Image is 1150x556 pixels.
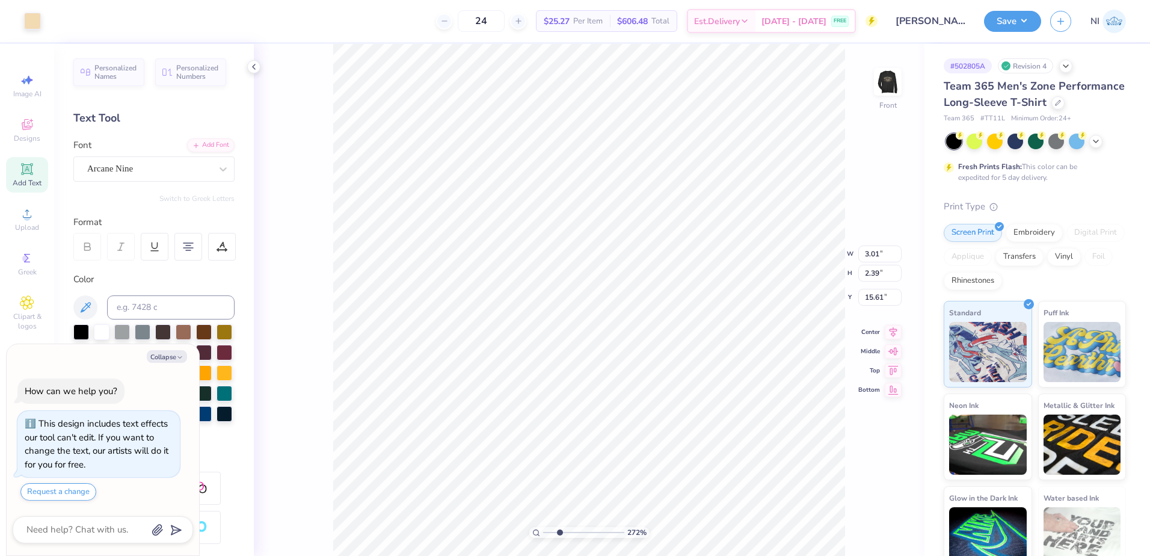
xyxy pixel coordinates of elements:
div: This color can be expedited for 5 day delivery. [958,161,1106,183]
span: Est. Delivery [694,15,740,28]
div: Format [73,215,236,229]
span: Top [858,366,880,375]
span: Greek [18,267,37,277]
div: Applique [944,248,992,266]
div: Foil [1084,248,1113,266]
div: # 502805A [944,58,992,73]
div: Front [879,100,897,111]
span: Designs [14,134,40,143]
span: Standard [949,306,981,319]
span: Total [651,15,669,28]
span: 272 % [627,527,647,538]
div: Print Type [944,200,1126,214]
span: [DATE] - [DATE] [761,15,826,28]
div: Vinyl [1047,248,1081,266]
span: Middle [858,347,880,356]
span: Team 365 Men's Zone Performance Long-Sleeve T-Shirt [944,79,1125,110]
input: e.g. 7428 c [107,295,235,320]
div: Transfers [995,248,1044,266]
input: Untitled Design [887,9,975,33]
a: NI [1090,10,1126,33]
span: # TT11L [980,114,1005,124]
button: Request a change [20,483,96,501]
span: Upload [15,223,39,232]
div: This design includes text effects our tool can't edit. If you want to change the text, our artist... [25,418,168,471]
span: Clipart & logos [6,312,48,331]
span: $606.48 [617,15,648,28]
div: How can we help you? [25,385,117,397]
div: Rhinestones [944,272,1002,290]
div: Color [73,273,235,286]
img: Standard [949,322,1027,382]
span: Center [858,328,880,336]
span: NI [1090,14,1099,28]
div: Text Tool [73,110,235,126]
button: Switch to Greek Letters [159,194,235,203]
button: Collapse [147,350,187,363]
span: Glow in the Dark Ink [949,492,1018,504]
label: Font [73,138,91,152]
span: Personalized Numbers [176,64,219,81]
div: Revision 4 [998,58,1053,73]
img: Neon Ink [949,415,1027,475]
span: Team 365 [944,114,974,124]
span: FREE [834,17,846,25]
span: $25.27 [544,15,570,28]
span: Neon Ink [949,399,979,412]
div: Add Font [187,138,235,152]
span: Image AI [13,89,42,99]
span: Personalized Names [94,64,137,81]
span: Puff Ink [1044,306,1069,319]
input: – – [458,10,505,32]
span: Bottom [858,386,880,394]
span: Water based Ink [1044,492,1099,504]
div: Embroidery [1006,224,1063,242]
img: Metallic & Glitter Ink [1044,415,1121,475]
button: Save [984,11,1041,32]
img: Puff Ink [1044,322,1121,382]
span: Minimum Order: 24 + [1011,114,1071,124]
span: Add Text [13,178,42,188]
div: Digital Print [1066,224,1125,242]
strong: Fresh Prints Flash: [958,162,1022,171]
span: Metallic & Glitter Ink [1044,399,1115,412]
span: Per Item [573,15,603,28]
img: Front [876,70,900,94]
img: Nicole Isabelle Dimla [1102,10,1126,33]
div: Screen Print [944,224,1002,242]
